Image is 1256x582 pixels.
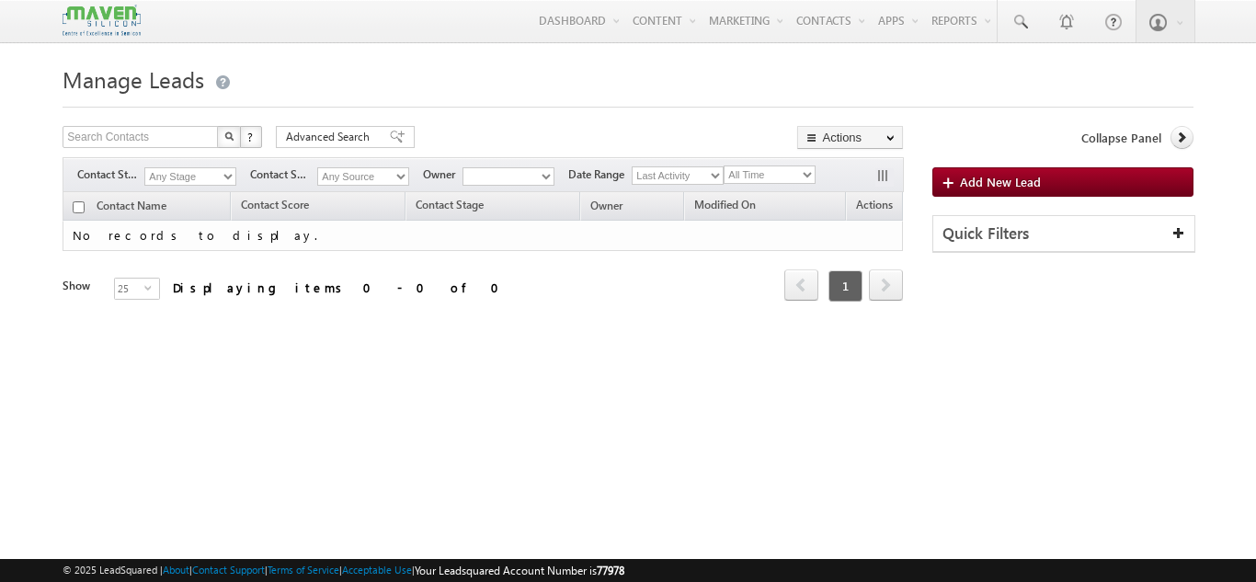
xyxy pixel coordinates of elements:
[828,270,862,302] span: 1
[63,64,204,94] span: Manage Leads
[784,271,818,301] a: prev
[63,221,903,251] td: No records to display.
[63,562,624,579] span: © 2025 LeadSquared | | | | |
[268,564,339,576] a: Terms of Service
[590,199,622,212] span: Owner
[286,129,375,145] span: Advanced Search
[960,174,1041,189] span: Add New Lead
[63,5,140,37] img: Custom Logo
[597,564,624,577] span: 77978
[685,195,765,219] a: Modified On
[250,166,317,183] span: Contact Source
[87,196,176,220] a: Contact Name
[77,166,144,183] span: Contact Stage
[797,126,903,149] button: Actions
[163,564,189,576] a: About
[173,277,510,298] div: Displaying items 0 - 0 of 0
[232,195,318,219] a: Contact Score
[847,195,902,219] span: Actions
[784,269,818,301] span: prev
[869,269,903,301] span: next
[192,564,265,576] a: Contact Support
[115,279,144,299] span: 25
[933,216,1194,252] div: Quick Filters
[415,564,624,577] span: Your Leadsquared Account Number is
[224,131,234,141] img: Search
[63,278,99,294] div: Show
[144,283,159,291] span: select
[568,166,632,183] span: Date Range
[241,198,309,211] span: Contact Score
[73,201,85,213] input: Check all records
[342,564,412,576] a: Acceptable Use
[1081,130,1161,146] span: Collapse Panel
[694,198,756,211] span: Modified On
[423,166,462,183] span: Owner
[869,271,903,301] a: next
[416,198,484,211] span: Contact Stage
[247,129,256,144] span: ?
[240,126,262,148] button: ?
[406,195,493,219] a: Contact Stage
